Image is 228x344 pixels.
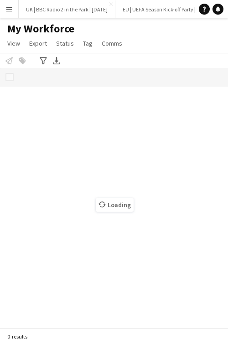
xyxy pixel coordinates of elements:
[79,37,96,49] a: Tag
[7,22,74,36] span: My Workforce
[4,37,24,49] a: View
[51,55,62,66] app-action-btn: Export XLSX
[52,37,78,49] a: Status
[26,37,51,49] a: Export
[98,37,126,49] a: Comms
[96,198,134,212] span: Loading
[38,55,49,66] app-action-btn: Advanced filters
[102,39,122,47] span: Comms
[29,39,47,47] span: Export
[83,39,93,47] span: Tag
[56,39,74,47] span: Status
[7,39,20,47] span: View
[19,0,115,18] button: UK | BBC Radio 2 in the Park | [DATE]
